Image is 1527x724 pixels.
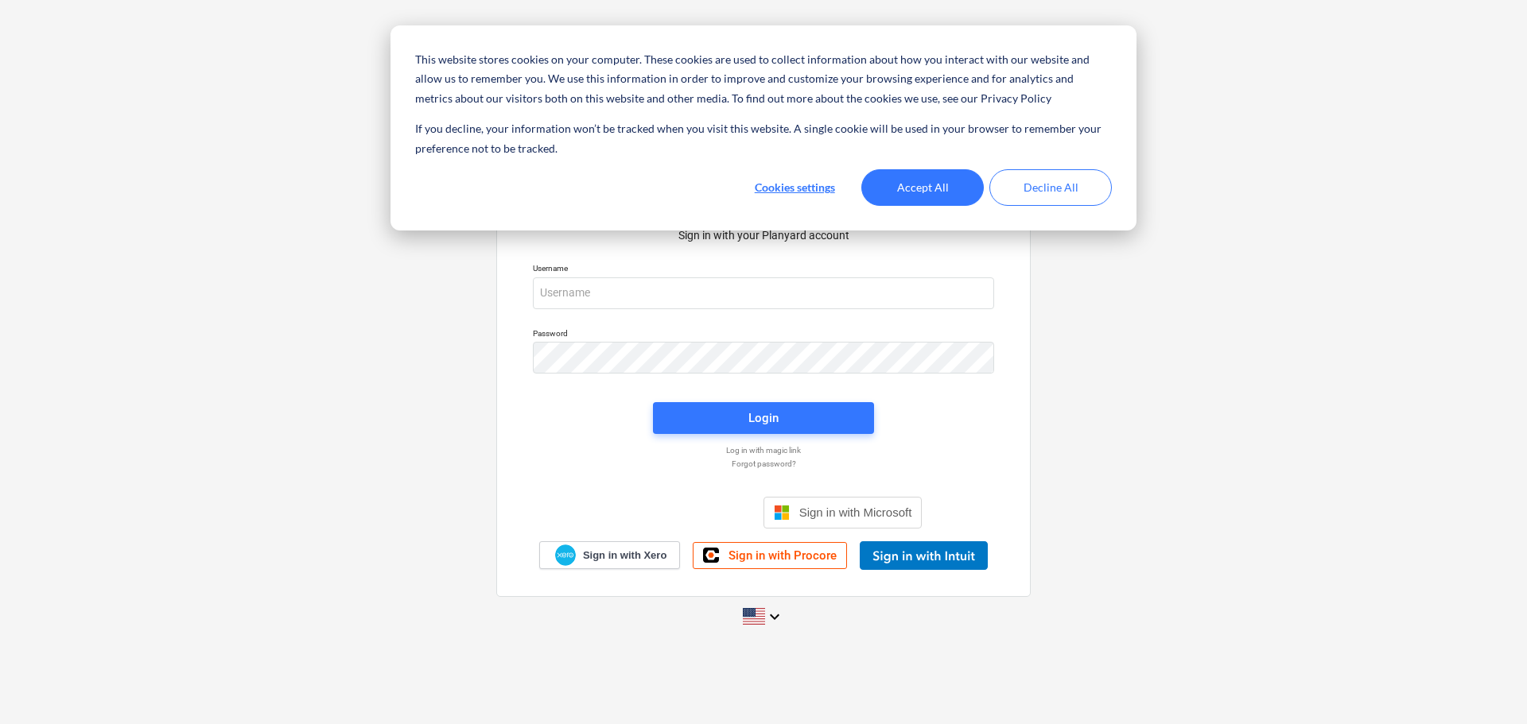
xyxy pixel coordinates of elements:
img: Xero logo [555,544,576,566]
div: Login [748,408,779,428]
a: Forgot password? [525,459,1002,469]
a: Sign in with Xero [539,541,681,569]
a: Sign in with Procore [693,542,847,569]
p: Sign in with your Planyard account [533,227,994,244]
button: Cookies settings [733,169,856,206]
iframe: Sign in with Google Button [597,495,759,530]
button: Login [653,402,874,434]
p: If you decline, your information won’t be tracked when you visit this website. A single cookie wi... [415,119,1112,158]
a: Log in with magic link [525,445,1002,455]
p: Password [533,328,994,342]
p: Username [533,263,994,277]
button: Decline All [989,169,1112,206]
i: keyboard_arrow_down [765,607,784,626]
span: Sign in with Microsoft [799,505,912,519]
img: Microsoft logo [774,505,790,521]
p: This website stores cookies on your computer. These cookies are used to collect information about... [415,50,1112,109]
iframe: Chat Widget [1447,648,1527,724]
span: Sign in with Xero [583,548,666,563]
span: Sign in with Procore [729,548,837,563]
div: Cookie banner [390,25,1137,230]
input: Username [533,277,994,309]
button: Accept All [861,169,984,206]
